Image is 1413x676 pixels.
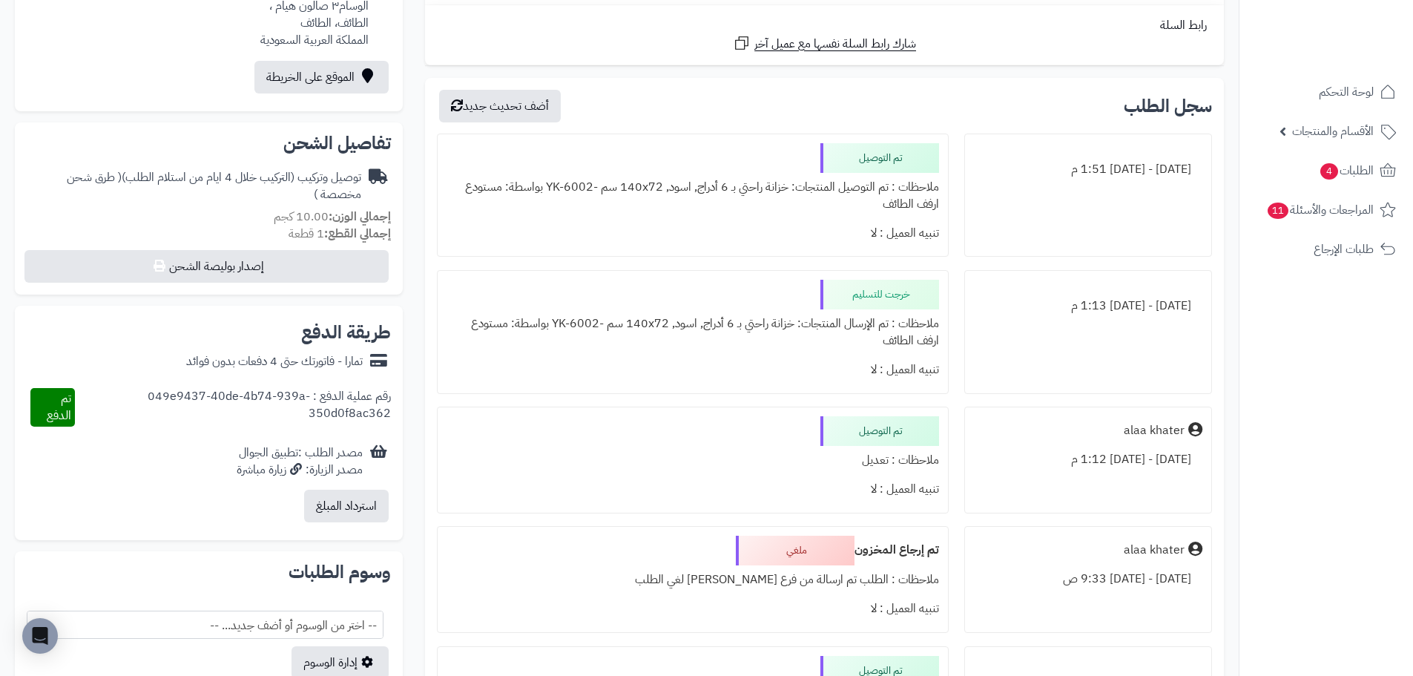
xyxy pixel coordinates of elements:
span: طلبات الإرجاع [1314,239,1374,260]
strong: إجمالي القطع: [324,225,391,243]
h2: تفاصيل الشحن [27,134,391,152]
div: تمارا - فاتورتك حتى 4 دفعات بدون فوائد [186,353,363,370]
span: -- اختر من الوسوم أو أضف جديد... -- [27,611,383,640]
button: استرداد المبلغ [304,490,389,522]
h2: وسوم الطلبات [27,563,391,581]
div: تم التوصيل [820,416,939,446]
div: ملاحظات : تم الإرسال المنتجات: خزانة راحتي بـ 6 أدراج, اسود, ‎140x72 سم‏ -YK-6002 بواسطة: مستودع ... [447,309,938,355]
div: تنبيه العميل : لا [447,475,938,504]
div: ملاحظات : تم التوصيل المنتجات: خزانة راحتي بـ 6 أدراج, اسود, ‎140x72 سم‏ -YK-6002 بواسطة: مستودع ... [447,173,938,219]
span: لوحة التحكم [1319,82,1374,102]
b: تم إرجاع المخزون [854,541,939,559]
div: تنبيه العميل : لا [447,355,938,384]
a: الطلبات4 [1248,153,1404,188]
small: 1 قطعة [289,225,391,243]
span: 11 [1267,202,1290,220]
div: رابط السلة [431,17,1218,34]
span: -- اختر من الوسوم أو أضف جديد... -- [27,611,383,639]
div: [DATE] - [DATE] 9:33 ص [974,565,1202,594]
div: [DATE] - [DATE] 1:51 م [974,155,1202,184]
strong: إجمالي الوزن: [329,208,391,226]
span: الأقسام والمنتجات [1292,121,1374,142]
div: مصدر الطلب :تطبيق الجوال [237,444,363,479]
span: ( طرق شحن مخصصة ) [67,168,361,203]
h2: طريقة الدفع [301,324,391,341]
a: الموقع على الخريطة [254,61,389,93]
div: رقم عملية الدفع : 049e9437-40de-4b74-939a-350d0f8ac362 [75,388,392,427]
div: [DATE] - [DATE] 1:13 م [974,292,1202,321]
span: المراجعات والأسئلة [1266,200,1374,220]
div: خرجت للتسليم [820,280,939,309]
div: ملغي [736,536,854,565]
button: إصدار بوليصة الشحن [24,250,389,283]
img: logo-2.png [1312,40,1399,71]
span: شارك رابط السلة نفسها مع عميل آخر [754,36,916,53]
div: ملاحظات : تعديل [447,446,938,475]
h3: سجل الطلب [1124,97,1212,115]
div: تنبيه العميل : لا [447,594,938,623]
div: alaa khater [1124,542,1185,559]
span: تم الدفع [47,390,71,424]
div: تنبيه العميل : لا [447,219,938,248]
button: أضف تحديث جديد [439,90,561,122]
a: طلبات الإرجاع [1248,232,1404,267]
span: الطلبات [1319,160,1374,181]
div: ملاحظات : الطلب تم ارسالة من فرع [PERSON_NAME] لغي الطلب [447,565,938,594]
a: لوحة التحكم [1248,74,1404,110]
a: شارك رابط السلة نفسها مع عميل آخر [733,34,916,53]
div: مصدر الزيارة: زيارة مباشرة [237,462,363,479]
small: 10.00 كجم [274,208,391,226]
div: alaa khater [1124,422,1185,439]
div: [DATE] - [DATE] 1:12 م [974,445,1202,474]
div: Open Intercom Messenger [22,618,58,654]
span: 4 [1320,163,1339,180]
div: توصيل وتركيب (التركيب خلال 4 ايام من استلام الطلب) [27,169,361,203]
a: المراجعات والأسئلة11 [1248,192,1404,228]
div: تم التوصيل [820,143,939,173]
